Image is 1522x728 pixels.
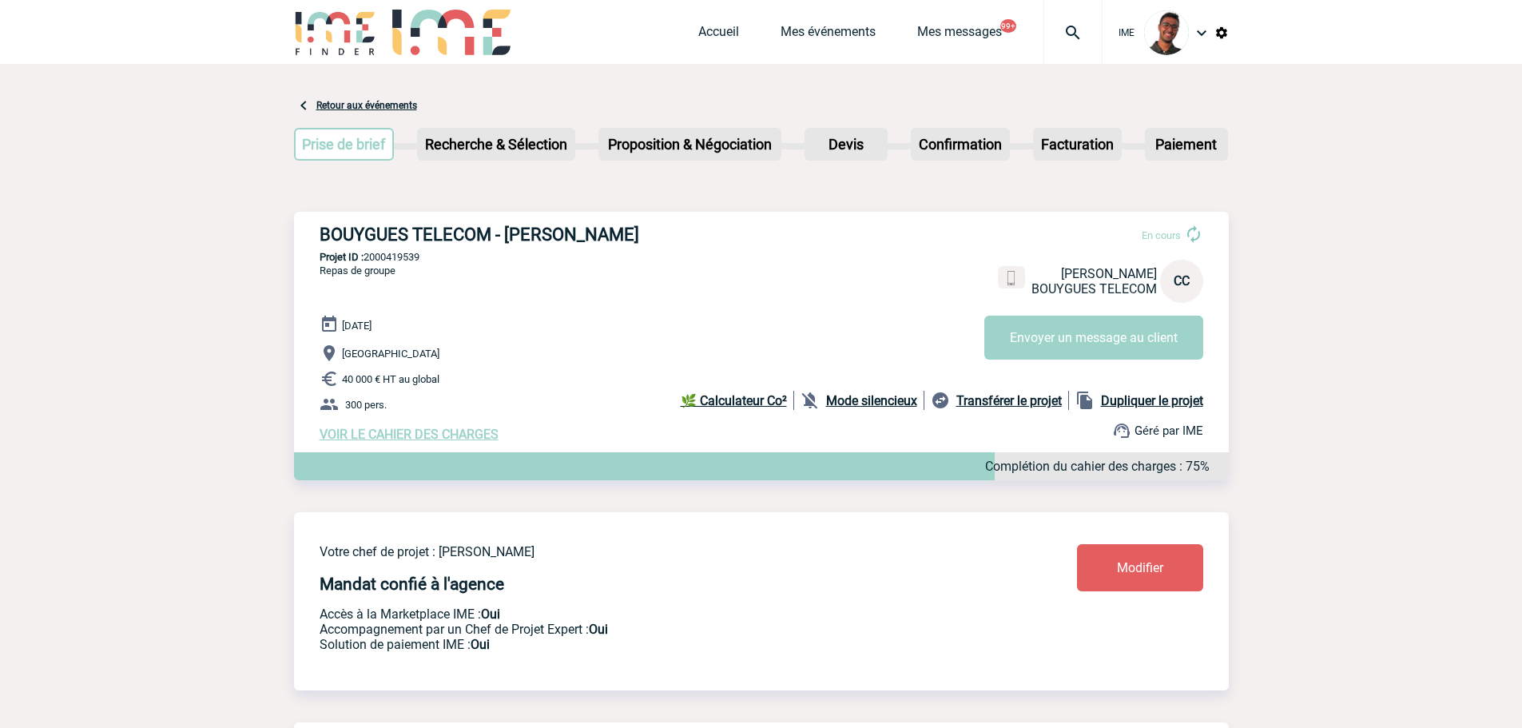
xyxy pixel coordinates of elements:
[681,391,794,410] a: 🌿 Calculateur Co²
[1146,129,1226,159] p: Paiement
[1135,424,1203,438] span: Géré par IME
[1035,129,1120,159] p: Facturation
[345,399,387,411] span: 300 pers.
[1075,391,1095,410] img: file_copy-black-24dp.png
[589,622,608,637] b: Oui
[294,10,377,55] img: IME-Finder
[917,24,1002,46] a: Mes messages
[1119,27,1135,38] span: IME
[320,427,499,442] a: VOIR LE CAHIER DES CHARGES
[1144,10,1189,55] img: 124970-0.jpg
[826,393,917,408] b: Mode silencieux
[316,100,417,111] a: Retour aux événements
[1004,271,1019,285] img: portable.png
[296,129,393,159] p: Prise de brief
[600,129,780,159] p: Proposition & Négociation
[781,24,876,46] a: Mes événements
[320,225,799,245] h3: BOUYGUES TELECOM - [PERSON_NAME]
[342,348,439,360] span: [GEOGRAPHIC_DATA]
[1174,273,1190,288] span: CC
[342,320,372,332] span: [DATE]
[698,24,739,46] a: Accueil
[320,265,395,276] span: Repas de groupe
[419,129,574,159] p: Recherche & Sélection
[1142,229,1181,241] span: En cours
[1101,393,1203,408] b: Dupliquer le projet
[320,607,983,622] p: Accès à la Marketplace IME :
[1000,19,1016,33] button: 99+
[471,637,490,652] b: Oui
[984,316,1203,360] button: Envoyer un message au client
[806,129,886,159] p: Devis
[320,575,504,594] h4: Mandat confié à l'agence
[320,251,364,263] b: Projet ID :
[481,607,500,622] b: Oui
[1031,281,1157,296] span: BOUYGUES TELECOM
[912,129,1008,159] p: Confirmation
[294,251,1229,263] p: 2000419539
[320,544,983,559] p: Votre chef de projet : [PERSON_NAME]
[956,393,1062,408] b: Transférer le projet
[1112,421,1131,440] img: support.png
[1117,560,1163,575] span: Modifier
[320,622,983,637] p: Prestation payante
[320,637,983,652] p: Conformité aux process achat client, Prise en charge de la facturation, Mutualisation de plusieur...
[1061,266,1157,281] span: [PERSON_NAME]
[681,393,787,408] b: 🌿 Calculateur Co²
[342,373,439,385] span: 40 000 € HT au global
